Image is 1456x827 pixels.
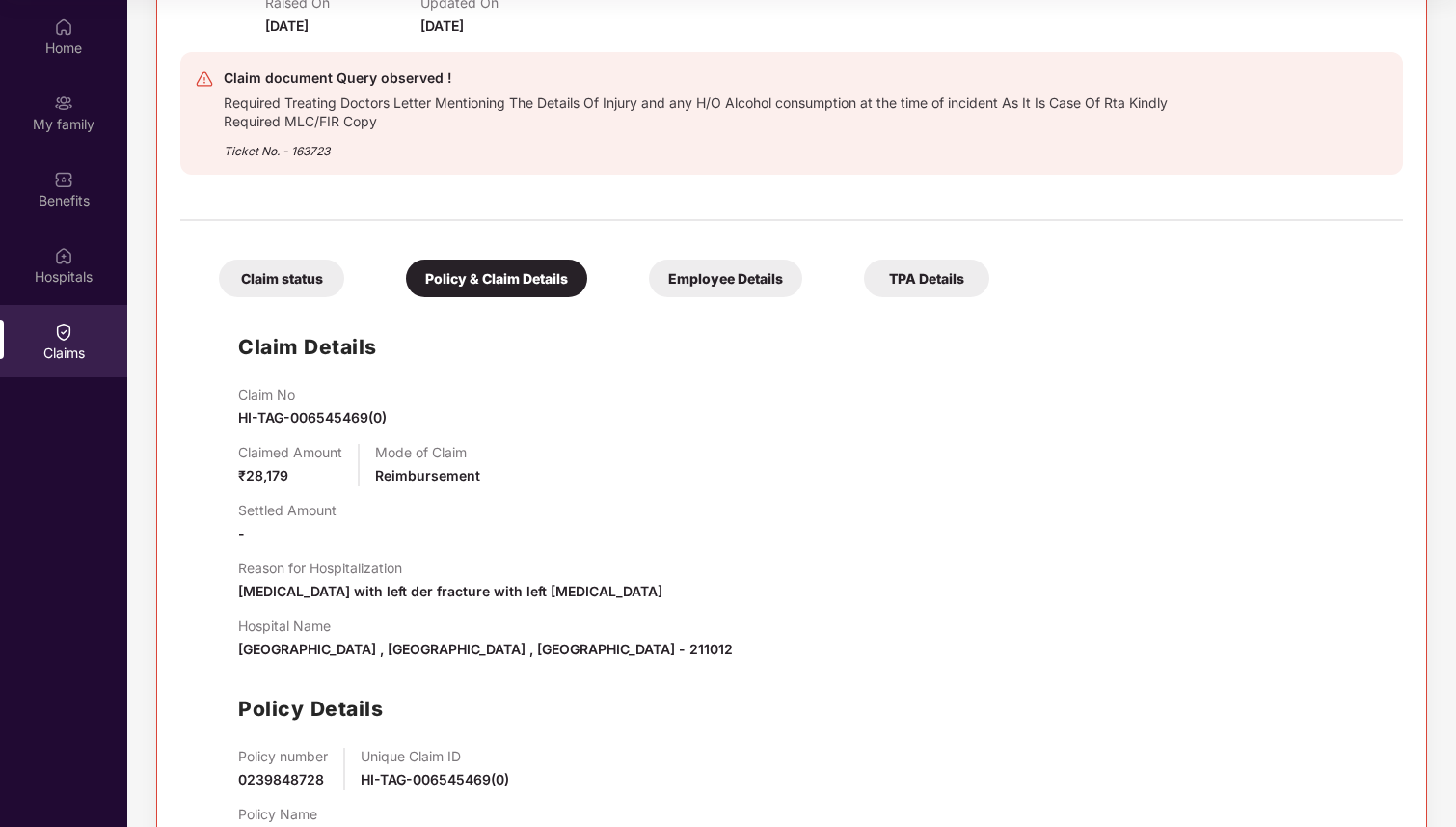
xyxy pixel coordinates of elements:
div: Claim status [219,260,344,297]
span: - [238,525,245,541]
p: Mode of Claim [375,444,480,460]
span: 0239848728 [238,771,324,787]
span: [GEOGRAPHIC_DATA] , [GEOGRAPHIC_DATA] , [GEOGRAPHIC_DATA] - 211012 [238,641,733,657]
p: Policy number [238,748,328,764]
img: svg+xml;base64,PHN2ZyBpZD0iQmVuZWZpdHMiIHhtbG5zPSJodHRwOi8vd3d3LnczLm9yZy8yMDAwL3N2ZyIgd2lkdGg9Ij... [54,170,73,189]
span: HI-TAG-006545469(0) [238,409,387,426]
span: [DATE] [420,17,464,34]
h1: Claim Details [238,331,377,363]
span: Reimbursement [375,467,480,483]
div: Claim document Query observed ! [224,67,1190,90]
p: Claimed Amount [238,444,342,460]
div: Employee Details [649,260,802,297]
img: svg+xml;base64,PHN2ZyB3aWR0aD0iMjAiIGhlaWdodD0iMjAiIHZpZXdCb3g9IjAgMCAyMCAyMCIgZmlsbD0ibm9uZSIgeG... [54,94,73,113]
p: Unique Claim ID [361,748,509,764]
img: svg+xml;base64,PHN2ZyB4bWxucz0iaHR0cDovL3d3dy53My5vcmcvMjAwMC9zdmciIHdpZHRoPSIyNCIgaGVpZ2h0PSIyNC... [195,69,214,89]
p: Claim No [238,386,387,402]
span: ₹28,179 [238,467,288,483]
img: svg+xml;base64,PHN2ZyBpZD0iSG9tZSIgeG1sbnM9Imh0dHA6Ly93d3cudzMub3JnLzIwMDAvc3ZnIiB3aWR0aD0iMjAiIG... [54,17,73,37]
div: Policy & Claim Details [406,260,587,297]
span: HI-TAG-006545469(0) [361,771,509,787]
p: Policy Name [238,806,351,822]
p: Reason for Hospitalization [238,560,662,576]
img: svg+xml;base64,PHN2ZyBpZD0iSG9zcGl0YWxzIiB4bWxucz0iaHR0cDovL3d3dy53My5vcmcvMjAwMC9zdmciIHdpZHRoPS... [54,246,73,265]
span: [DATE] [265,17,309,34]
div: Ticket No. - 163723 [224,130,1190,160]
p: Hospital Name [238,618,733,634]
span: [MEDICAL_DATA] with left der fracture with left [MEDICAL_DATA] [238,583,662,599]
div: Required Treating Doctors Letter Mentioning The Details Of Injury and any H/O Alcohol consumption... [224,90,1190,130]
img: svg+xml;base64,PHN2ZyBpZD0iQ2xhaW0iIHhtbG5zPSJodHRwOi8vd3d3LnczLm9yZy8yMDAwL3N2ZyIgd2lkdGg9IjIwIi... [54,322,73,342]
h1: Policy Details [238,693,383,725]
div: TPA Details [864,260,989,297]
p: Settled Amount [238,502,337,518]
